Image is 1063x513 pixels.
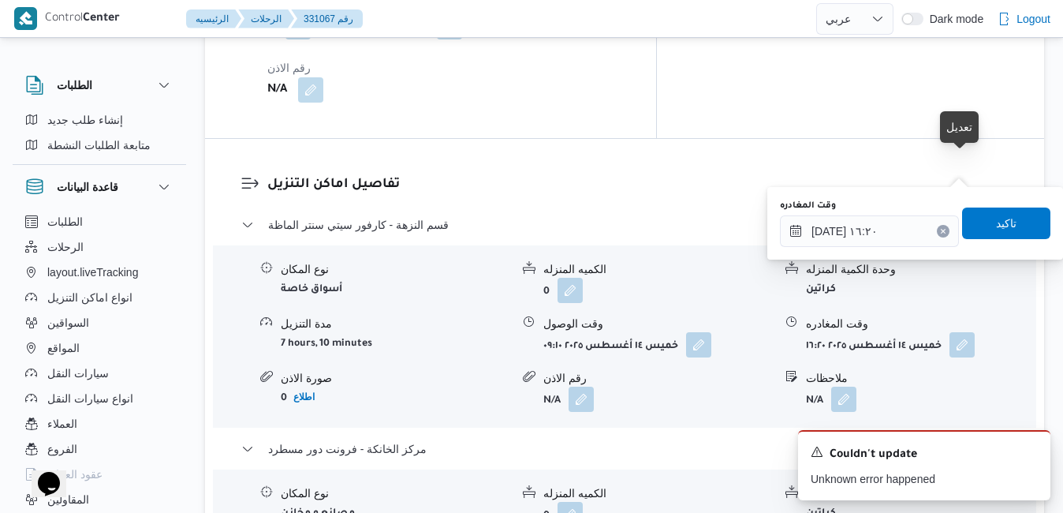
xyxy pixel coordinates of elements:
div: نوع المكان [281,485,510,502]
h3: تفاصيل اماكن التنزيل [267,174,1009,196]
b: أسواق خاصة [281,284,342,295]
button: انواع اماكن التنزيل [19,285,180,310]
span: رقم الاذن [267,62,311,74]
button: العملاء [19,411,180,436]
button: Clear input [937,225,949,238]
button: اطلاع [287,388,321,406]
b: 0 [543,286,550,298]
button: إنشاء طلب جديد [19,107,180,133]
button: المقاولين [19,487,180,512]
span: الرحلات [47,238,84,256]
button: سيارات النقل [19,361,180,386]
b: كراتين [806,284,836,295]
span: Dark mode [923,13,983,25]
button: الفروع [19,436,180,462]
button: تاكيد [962,208,1050,239]
button: الطلبات [25,76,173,95]
div: مدة التنزيل [281,316,510,332]
span: تاكيد [996,214,1016,233]
span: السواقين [47,313,89,332]
button: الرحلات [19,234,180,260]
span: انواع اماكن التنزيل [47,288,132,307]
span: انواع سيارات النقل [47,389,133,408]
button: عقود العملاء [19,462,180,487]
button: مركز الخانكة - فرونت دور مسطرد [241,440,1009,459]
div: قسم النزهة - كارفور سيتي سنتر الماظة [213,245,1036,428]
b: N/A [543,395,561,406]
span: layout.liveTracking [47,263,138,282]
button: متابعة الطلبات النشطة [19,133,180,158]
h3: قاعدة البيانات [57,178,118,197]
b: اطلاع [293,391,315,403]
b: خميس ١٤ أغسطس ٢٠٢٥ ١٦:٢٠ [806,341,942,352]
h3: الطلبات [57,76,92,95]
span: متابعة الطلبات النشطة [47,136,151,155]
b: 7 hours, 10 minutes [281,339,372,350]
button: layout.liveTracking [19,260,180,285]
img: X8yXhbKr1z7QwAAAABJRU5ErkJggg== [14,7,37,30]
b: N/A [267,81,287,99]
span: الفروع [47,440,77,459]
b: 0 [281,393,287,404]
span: Logout [1016,9,1050,28]
button: Logout [991,3,1057,35]
button: قاعدة البيانات [25,178,173,197]
div: الكميه المنزله [543,261,773,278]
button: المواقع [19,335,180,361]
button: قسم النزهة - كارفور سيتي سنتر الماظة [241,215,1009,234]
button: 331067 رقم [291,9,363,28]
span: العملاء [47,414,77,433]
button: انواع سيارات النقل [19,386,180,411]
div: ملاحظات [806,370,1035,387]
div: وحدة الكمية المنزله [806,261,1035,278]
button: السواقين [19,310,180,335]
span: المقاولين [47,490,89,509]
button: الطلبات [19,209,180,234]
b: Center [83,13,120,25]
div: الكميه المنزله [543,485,773,502]
input: Press the down key to open a popover containing a calendar. [780,215,959,247]
b: N/A [806,395,823,406]
label: وقت المغادره [780,200,836,212]
p: Unknown error happened [811,471,1038,488]
span: قسم النزهة - كارفور سيتي سنتر الماظة [268,215,449,234]
button: الرئيسيه [186,9,241,28]
div: وقت المغادره [806,316,1035,332]
span: سيارات النقل [47,364,109,383]
div: رقم الاذن [543,370,773,387]
div: وقت الوصول [543,316,773,332]
span: عقود العملاء [47,465,103,484]
iframe: chat widget [16,450,66,497]
button: الرحلات [238,9,294,28]
div: الطلبات [13,107,186,164]
b: خميس ١٤ أغسطس ٢٠٢٥ ٠٩:١٠ [543,341,678,352]
div: تعديل [946,118,972,137]
div: نوع المكان [281,261,510,278]
span: الطلبات [47,212,83,231]
span: مركز الخانكة - فرونت دور مسطرد [268,440,427,459]
div: Notification [811,444,1038,465]
span: Couldn't update [830,446,917,465]
span: إنشاء طلب جديد [47,110,123,129]
div: صورة الاذن [281,370,510,387]
span: المواقع [47,339,80,358]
